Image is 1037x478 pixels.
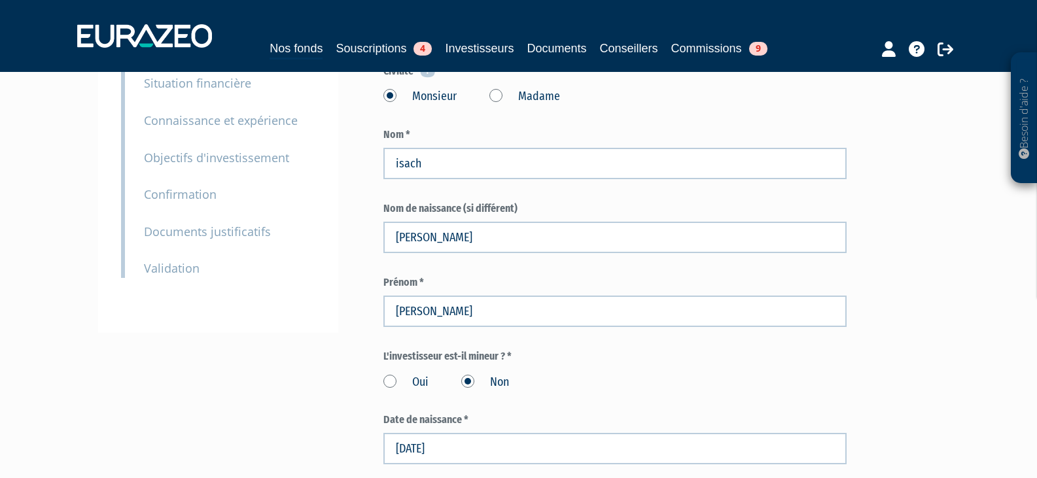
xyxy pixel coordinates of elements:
small: Confirmation [144,186,217,202]
p: Besoin d'aide ? [1017,60,1032,177]
label: Non [461,374,509,391]
label: Date de naissance * [383,413,847,428]
label: L'investisseur est-il mineur ? * [383,349,847,364]
a: Commissions9 [671,39,767,58]
a: Conseillers [600,39,658,58]
a: Documents [527,39,587,58]
small: Connaissance et expérience [144,112,298,128]
label: Monsieur [383,88,457,105]
a: Nos fonds [270,39,323,60]
small: Documents justificatifs [144,224,271,239]
small: Situation financière [144,75,251,91]
a: Souscriptions4 [336,39,432,58]
span: 4 [413,42,432,56]
a: Investisseurs [445,39,514,58]
img: 1732889491-logotype_eurazeo_blanc_rvb.png [77,24,212,48]
span: 9 [749,42,767,56]
label: Oui [383,374,429,391]
label: Nom * [383,128,847,143]
small: Objectifs d'investissement [144,150,289,165]
label: Prénom * [383,275,847,290]
small: Validation [144,260,200,276]
label: Nom de naissance (si différent) [383,201,847,216]
label: Madame [489,88,560,105]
